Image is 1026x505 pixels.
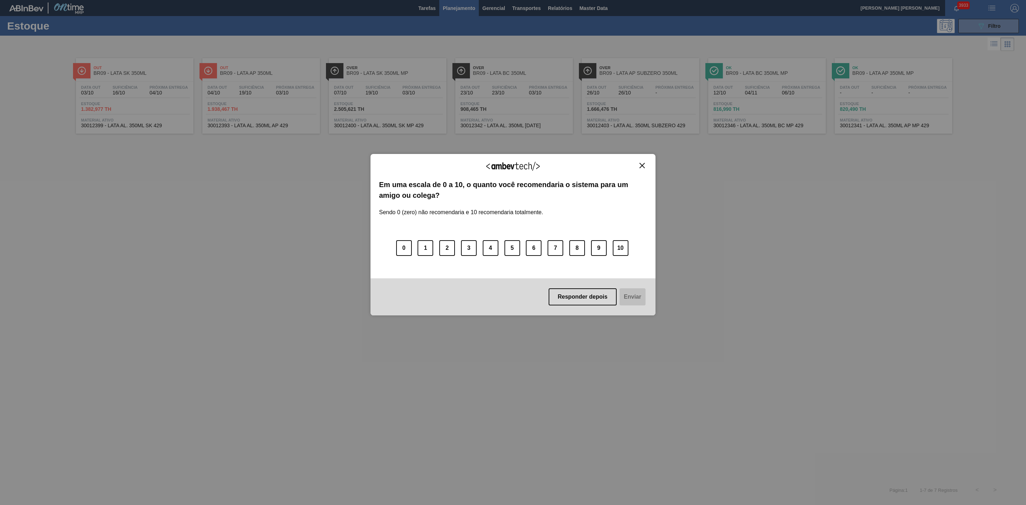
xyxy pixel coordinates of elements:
button: 9 [591,240,607,256]
button: 4 [483,240,498,256]
img: Close [639,163,645,168]
button: Responder depois [549,288,617,305]
img: Logo Ambevtech [486,162,540,171]
button: 6 [526,240,541,256]
button: 10 [613,240,628,256]
label: Sendo 0 (zero) não recomendaria e 10 recomendaria totalmente. [379,201,543,216]
label: Em uma escala de 0 a 10, o quanto você recomendaria o sistema para um amigo ou colega? [379,179,647,201]
button: 5 [504,240,520,256]
button: 2 [439,240,455,256]
button: 8 [569,240,585,256]
button: 7 [548,240,563,256]
button: 0 [396,240,412,256]
button: Close [637,163,647,169]
button: 1 [418,240,433,256]
button: 3 [461,240,477,256]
